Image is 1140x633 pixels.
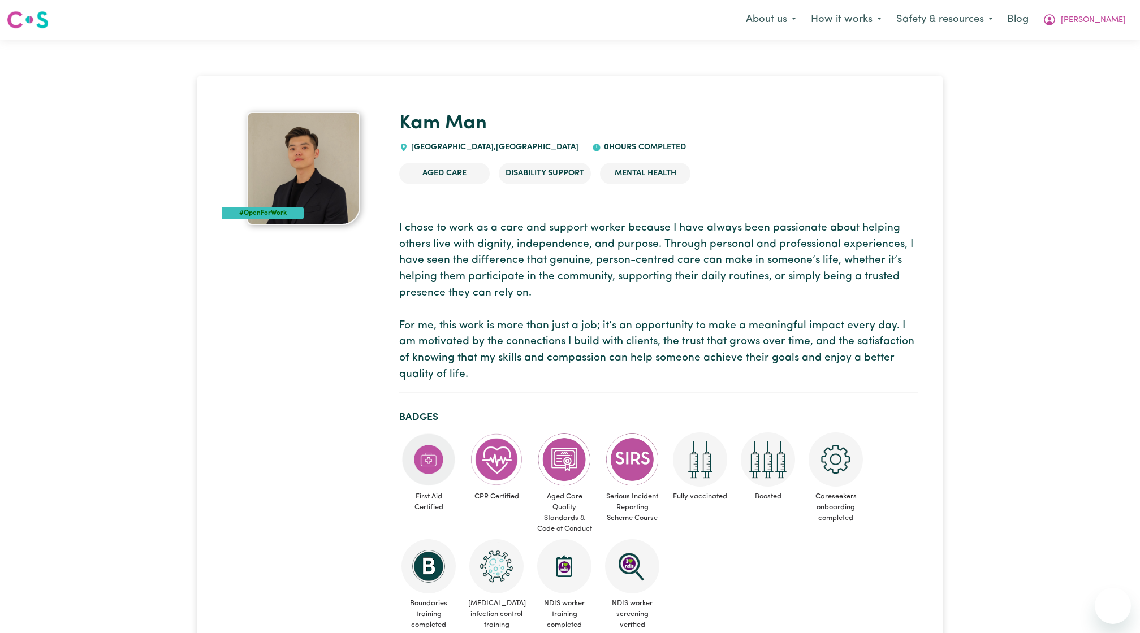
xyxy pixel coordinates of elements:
[1061,14,1126,27] span: [PERSON_NAME]
[469,539,524,593] img: CS Academy: COVID-19 Infection Control Training course completed
[222,112,386,225] a: Kam Man's profile picture'#OpenForWork
[408,143,578,151] span: [GEOGRAPHIC_DATA] , [GEOGRAPHIC_DATA]
[537,539,591,593] img: CS Academy: Introduction to NDIS Worker Training course completed
[399,411,918,423] h2: Badges
[806,487,865,528] span: Careseekers onboarding completed
[605,539,659,593] img: NDIS Worker Screening Verified
[467,487,526,506] span: CPR Certified
[399,487,458,517] span: First Aid Certified
[399,163,490,184] li: Aged Care
[601,143,686,151] span: 0 hours completed
[603,487,662,528] span: Serious Incident Reporting Scheme Course
[605,432,659,487] img: CS Academy: Serious Incident Reporting Scheme course completed
[401,432,456,487] img: Care and support worker has completed First Aid Certification
[673,432,727,487] img: Care and support worker has received 2 doses of COVID-19 vaccine
[600,163,690,184] li: Mental Health
[499,163,591,184] li: Disability Support
[222,207,304,219] div: #OpenForWork
[7,10,49,30] img: Careseekers logo
[741,432,795,487] img: Care and support worker has received booster dose of COVID-19 vaccination
[739,487,797,506] span: Boosted
[469,432,524,487] img: Care and support worker has completed CPR Certification
[537,432,591,487] img: CS Academy: Aged Care Quality Standards & Code of Conduct course completed
[399,220,918,383] p: I chose to work as a care and support worker because I have always been passionate about helping ...
[671,487,729,506] span: Fully vaccinated
[399,114,487,133] a: Kam Man
[1035,8,1133,32] button: My Account
[809,432,863,487] img: CS Academy: Careseekers Onboarding course completed
[1000,7,1035,32] a: Blog
[1095,588,1131,624] iframe: Button to launch messaging window
[247,112,360,225] img: Kam Man
[7,7,49,33] a: Careseekers logo
[401,539,456,593] img: CS Academy: Boundaries in care and support work course completed
[739,8,804,32] button: About us
[804,8,889,32] button: How it works
[889,8,1000,32] button: Safety & resources
[535,487,594,539] span: Aged Care Quality Standards & Code of Conduct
